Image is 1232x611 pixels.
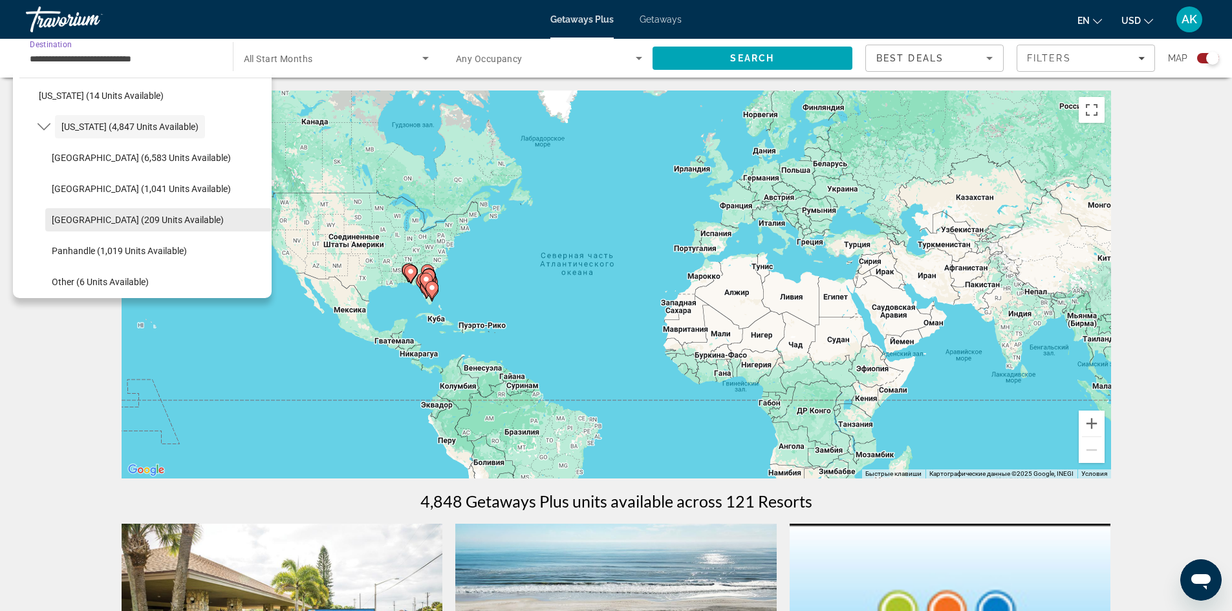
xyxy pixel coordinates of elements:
img: Google [125,462,168,478]
button: Select destination: Delaware (14 units available) [32,84,272,107]
button: Select destination: Florida (4,847 units available) [55,115,205,138]
a: Условия (ссылка откроется в новой вкладке) [1081,470,1107,477]
span: Filters [1027,53,1071,63]
mat-select: Sort by [876,50,993,66]
span: Panhandle (1,019 units available) [52,246,187,256]
button: User Menu [1173,6,1206,33]
span: Search [730,53,774,63]
span: Destination [30,39,72,48]
a: Getaways Plus [550,14,614,25]
h1: 4,848 Getaways Plus units available across 121 Resorts [420,491,812,511]
button: Change language [1077,11,1102,30]
a: Открыть эту область в Google Картах (в новом окне) [125,462,168,478]
input: Select destination [30,51,216,67]
button: Включить полноэкранный режим [1079,97,1105,123]
button: Search [653,47,853,70]
button: Select destination: Orlando & Disney Area (6,583 units available) [45,146,272,169]
button: Select destination: Other (6 units available) [45,270,272,294]
button: Select destination: West Coast (209 units available) [45,208,272,231]
span: [GEOGRAPHIC_DATA] (6,583 units available) [52,153,231,163]
button: Уменьшить [1079,437,1105,463]
button: Увеличить [1079,411,1105,436]
button: Select destination: East Coast (1,041 units available) [45,177,272,200]
a: Travorium [26,3,155,36]
button: Select destination: Panhandle (1,019 units available) [45,239,272,263]
span: Map [1168,49,1187,67]
span: [US_STATE] (14 units available) [39,91,164,101]
span: [GEOGRAPHIC_DATA] (209 units available) [52,215,224,225]
button: Filters [1017,45,1155,72]
span: [GEOGRAPHIC_DATA] (1,041 units available) [52,184,231,194]
span: [US_STATE] (4,847 units available) [61,122,199,132]
button: Change currency [1121,11,1153,30]
a: Getaways [640,14,682,25]
span: Other (6 units available) [52,277,149,287]
iframe: Кнопка запуска окна обмена сообщениями [1180,559,1222,601]
span: All Start Months [244,54,313,64]
div: Destination options [13,71,272,298]
span: Картографические данные ©2025 Google, INEGI [929,470,1074,477]
span: Any Occupancy [456,54,523,64]
span: USD [1121,16,1141,26]
button: Toggle Florida (4,847 units available) submenu [32,116,55,138]
span: Best Deals [876,53,944,63]
button: Быстрые клавиши [865,469,922,478]
span: AK [1182,13,1197,26]
span: en [1077,16,1090,26]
